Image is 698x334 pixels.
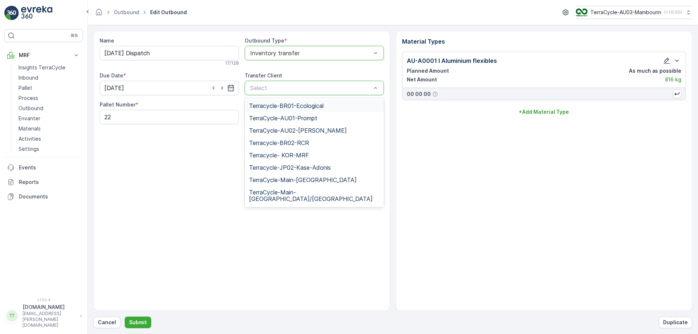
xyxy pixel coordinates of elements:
[245,72,282,79] label: Transfer Client
[19,74,38,81] p: Inbound
[114,9,139,15] a: Outbound
[402,106,686,118] button: +Add Material Type
[19,178,80,186] p: Reports
[249,102,324,109] span: Terracycle-BR01-Ecological
[4,303,83,328] button: TT[DOMAIN_NAME][EMAIL_ADDRESS][PERSON_NAME][DOMAIN_NAME]
[125,317,151,328] button: Submit
[249,115,317,121] span: TerraCycle-AU01-Prompt
[407,76,437,83] p: Net Amount
[71,33,78,39] p: ⌘B
[16,93,83,103] a: Process
[665,76,681,83] p: 816 kg
[19,145,39,153] p: Settings
[4,6,19,20] img: logo
[19,193,80,200] p: Documents
[21,6,52,20] img: logo_light-DOdMpM7g.png
[149,9,188,16] span: Edit Outbound
[16,83,83,93] a: Pallet
[249,164,331,171] span: Terracycle-JP02-Kase-Adonis
[250,84,371,92] p: Select
[659,317,692,328] button: Duplicate
[249,152,309,158] span: Terracycle- KOR-MRF
[407,90,431,98] p: 00 00 00
[663,319,688,326] p: Duplicate
[93,317,120,328] button: Cancel
[16,134,83,144] a: Activities
[16,124,83,134] a: Materials
[4,48,83,63] button: MRF
[4,175,83,189] a: Reports
[100,37,114,44] label: Name
[249,140,309,146] span: Terracycle-BR02-RCR
[664,9,682,15] p: ( +10:00 )
[249,127,347,134] span: TerraCycle-AU02-[PERSON_NAME]
[98,319,116,326] p: Cancel
[402,37,686,46] p: Material Types
[16,73,83,83] a: Inbound
[19,64,65,71] p: Insights TerraCycle
[19,115,40,122] p: Envanter
[590,9,661,16] p: TerraCycle-AU03-Mambourin
[19,52,68,59] p: MRF
[16,113,83,124] a: Envanter
[95,11,103,17] a: Homepage
[16,103,83,113] a: Outbound
[519,108,569,116] p: + Add Material Type
[19,84,32,92] p: Pallet
[23,303,76,311] p: [DOMAIN_NAME]
[6,310,18,322] div: TT
[576,6,692,19] button: TerraCycle-AU03-Mambourin(+10:00)
[23,311,76,328] p: [EMAIL_ADDRESS][PERSON_NAME][DOMAIN_NAME]
[4,298,83,302] span: v 1.50.4
[576,8,587,16] img: image_D6FFc8H.png
[4,160,83,175] a: Events
[629,67,681,75] p: As much as possible
[19,164,80,171] p: Events
[19,105,43,112] p: Outbound
[100,101,136,108] label: Pallet Number
[432,91,438,97] div: Help Tooltip Icon
[225,60,239,66] p: 17 / 128
[19,94,38,102] p: Process
[16,63,83,73] a: Insights TerraCycle
[100,81,239,95] input: dd/mm/yyyy
[4,189,83,204] a: Documents
[100,72,123,79] label: Due Date
[19,125,41,132] p: Materials
[407,67,449,75] p: Planned Amount
[249,177,357,183] span: TerraCycle-Main-[GEOGRAPHIC_DATA]
[19,135,41,142] p: Activities
[407,56,497,65] p: AU-A0001 I Aluminium flexibles
[249,189,380,202] span: TerraCycle-Main-[GEOGRAPHIC_DATA]/[GEOGRAPHIC_DATA]
[16,144,83,154] a: Settings
[245,37,284,44] label: Outbound Type
[129,319,147,326] p: Submit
